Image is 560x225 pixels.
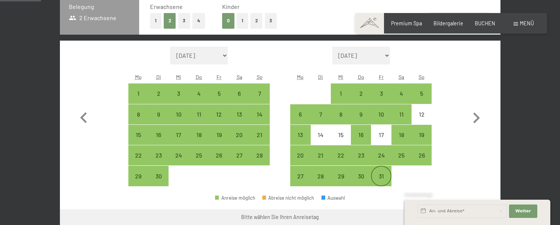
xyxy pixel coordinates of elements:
[149,152,168,171] div: 23
[150,13,161,28] button: 1
[148,145,169,165] div: Anreise möglich
[189,125,209,145] div: Thu Sep 18 2025
[412,125,432,145] div: Sun Oct 19 2025
[169,104,189,124] div: Anreise möglich
[249,145,269,165] div: Anreise möglich
[169,83,189,104] div: Wed Sep 03 2025
[290,104,310,124] div: Mon Oct 06 2025
[419,74,425,80] abbr: Sonntag
[249,83,269,104] div: Anreise möglich
[169,104,189,124] div: Wed Sep 10 2025
[229,145,249,165] div: Sat Sep 27 2025
[209,125,229,145] div: Fri Sep 19 2025
[399,74,404,80] abbr: Samstag
[189,125,209,145] div: Anreise möglich
[311,104,331,124] div: Anreise möglich
[352,173,370,192] div: 30
[509,205,537,218] button: Weiter
[229,145,249,165] div: Anreise möglich
[331,166,351,186] div: Wed Oct 29 2025
[290,166,310,186] div: Mon Oct 27 2025
[176,74,181,80] abbr: Mittwoch
[209,104,229,124] div: Anreise möglich
[352,111,370,130] div: 9
[351,83,371,104] div: Anreise möglich
[351,145,371,165] div: Thu Oct 23 2025
[311,145,331,165] div: Tue Oct 21 2025
[128,83,148,104] div: Anreise möglich
[209,83,229,104] div: Fri Sep 05 2025
[392,111,411,130] div: 11
[209,104,229,124] div: Fri Sep 12 2025
[250,132,269,150] div: 21
[290,166,310,186] div: Anreise möglich
[475,20,495,26] span: BUCHEN
[412,125,432,145] div: Anreise möglich
[69,3,130,11] h3: Belegung
[178,13,191,28] button: 3
[192,13,205,28] button: 4
[311,104,331,124] div: Tue Oct 07 2025
[331,83,351,104] div: Wed Oct 01 2025
[249,145,269,165] div: Sun Sep 28 2025
[372,152,390,171] div: 24
[222,13,234,28] button: 0
[391,104,412,124] div: Anreise möglich
[372,91,390,109] div: 3
[169,152,188,171] div: 24
[351,166,371,186] div: Thu Oct 30 2025
[351,145,371,165] div: Anreise möglich
[290,125,310,145] div: Anreise möglich
[332,173,350,192] div: 29
[148,125,169,145] div: Tue Sep 16 2025
[209,145,229,165] div: Fri Sep 26 2025
[129,152,148,171] div: 22
[209,125,229,145] div: Anreise möglich
[169,125,189,145] div: Wed Sep 17 2025
[372,111,390,130] div: 10
[229,125,249,145] div: Sat Sep 20 2025
[189,145,209,165] div: Thu Sep 25 2025
[331,125,351,145] div: Anreise nicht möglich
[250,13,263,28] button: 2
[371,145,391,165] div: Anreise möglich
[250,91,269,109] div: 7
[290,104,310,124] div: Anreise möglich
[149,111,168,130] div: 9
[372,132,390,150] div: 17
[291,152,310,171] div: 20
[391,125,412,145] div: Anreise möglich
[331,104,351,124] div: Anreise möglich
[128,166,148,186] div: Mon Sep 29 2025
[189,83,209,104] div: Anreise möglich
[291,111,310,130] div: 6
[169,145,189,165] div: Wed Sep 24 2025
[331,83,351,104] div: Anreise möglich
[249,125,269,145] div: Sun Sep 21 2025
[210,111,228,130] div: 12
[371,166,391,186] div: Anreise möglich
[331,125,351,145] div: Wed Oct 15 2025
[311,111,330,130] div: 7
[433,20,463,26] a: Bildergalerie
[148,125,169,145] div: Anreise möglich
[412,132,431,150] div: 19
[391,20,422,26] span: Premium Spa
[230,91,249,109] div: 6
[230,152,249,171] div: 27
[190,91,208,109] div: 4
[404,192,432,197] span: Schnellanfrage
[229,104,249,124] div: Sat Sep 13 2025
[128,104,148,124] div: Mon Sep 08 2025
[391,125,412,145] div: Sat Oct 18 2025
[249,125,269,145] div: Anreise möglich
[371,83,391,104] div: Fri Oct 03 2025
[412,91,431,109] div: 5
[371,145,391,165] div: Fri Oct 24 2025
[169,83,189,104] div: Anreise möglich
[332,152,350,171] div: 22
[465,47,487,187] button: Nächster Monat
[311,132,330,150] div: 14
[311,152,330,171] div: 21
[169,111,188,130] div: 10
